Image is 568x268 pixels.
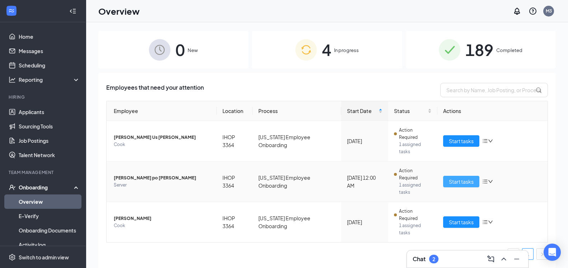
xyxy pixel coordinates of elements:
[347,107,377,115] span: Start Date
[529,7,537,15] svg: QuestionInfo
[19,223,80,238] a: Onboarding Documents
[511,253,522,265] button: Minimize
[413,255,426,263] h3: Chat
[253,101,341,121] th: Process
[485,253,497,265] button: ComposeMessage
[107,101,217,121] th: Employee
[487,255,495,263] svg: ComposeMessage
[482,179,488,184] span: bars
[19,76,80,83] div: Reporting
[437,101,548,121] th: Actions
[19,58,80,72] a: Scheduling
[253,161,341,202] td: [US_STATE] Employee Onboarding
[9,184,16,191] svg: UserCheck
[512,255,521,263] svg: Minimize
[482,138,488,144] span: bars
[114,141,211,148] span: Cook
[9,94,79,100] div: Hiring
[217,161,253,202] td: IHOP 3364
[19,44,80,58] a: Messages
[449,218,474,226] span: Start tasks
[217,101,253,121] th: Location
[19,194,80,209] a: Overview
[399,222,432,236] span: 1 assigned tasks
[9,76,16,83] svg: Analysis
[488,220,493,225] span: down
[508,248,519,260] li: Previous Page
[19,209,80,223] a: E-Verify
[69,8,76,15] svg: Collapse
[496,47,522,54] span: Completed
[498,253,510,265] button: ChevronUp
[19,119,80,133] a: Sourcing Tools
[19,148,80,162] a: Talent Network
[449,137,474,145] span: Start tasks
[253,121,341,161] td: [US_STATE] Employee Onboarding
[19,105,80,119] a: Applicants
[443,176,479,187] button: Start tasks
[482,219,488,225] span: bars
[546,8,552,14] div: M3
[253,202,341,242] td: [US_STATE] Employee Onboarding
[449,178,474,185] span: Start tasks
[19,238,80,252] a: Activity log
[106,83,204,97] span: Employees that need your attention
[114,215,211,222] span: [PERSON_NAME]
[536,248,548,260] li: Next Page
[19,184,74,191] div: Onboarding
[508,248,519,260] button: left
[488,138,493,144] span: down
[399,127,432,141] span: Action Required
[347,137,382,145] div: [DATE]
[388,101,437,121] th: Status
[347,218,382,226] div: [DATE]
[540,252,544,257] span: right
[19,133,80,148] a: Job Postings
[175,37,185,62] span: 0
[188,47,198,54] span: New
[536,248,548,260] button: right
[399,167,432,182] span: Action Required
[114,134,211,141] span: [PERSON_NAME] Us [PERSON_NAME]
[499,255,508,263] svg: ChevronUp
[217,202,253,242] td: IHOP 3364
[114,182,211,189] span: Server
[488,179,493,184] span: down
[522,248,534,260] li: 1
[98,5,140,17] h1: Overview
[394,107,426,115] span: Status
[334,47,359,54] span: In progress
[399,141,432,155] span: 1 assigned tasks
[9,254,16,261] svg: Settings
[522,249,533,259] a: 1
[465,37,493,62] span: 189
[9,169,79,175] div: Team Management
[443,216,479,228] button: Start tasks
[114,174,211,182] span: [PERSON_NAME] po [PERSON_NAME]
[217,121,253,161] td: IHOP 3364
[19,29,80,44] a: Home
[399,182,432,196] span: 1 assigned tasks
[114,222,211,229] span: Cook
[347,174,382,189] div: [DATE] 12:00 AM
[8,7,15,14] svg: WorkstreamLogo
[513,7,521,15] svg: Notifications
[440,83,548,97] input: Search by Name, Job Posting, or Process
[544,244,561,261] div: Open Intercom Messenger
[432,256,435,262] div: 2
[322,37,331,62] span: 4
[19,254,69,261] div: Switch to admin view
[399,208,432,222] span: Action Required
[443,135,479,147] button: Start tasks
